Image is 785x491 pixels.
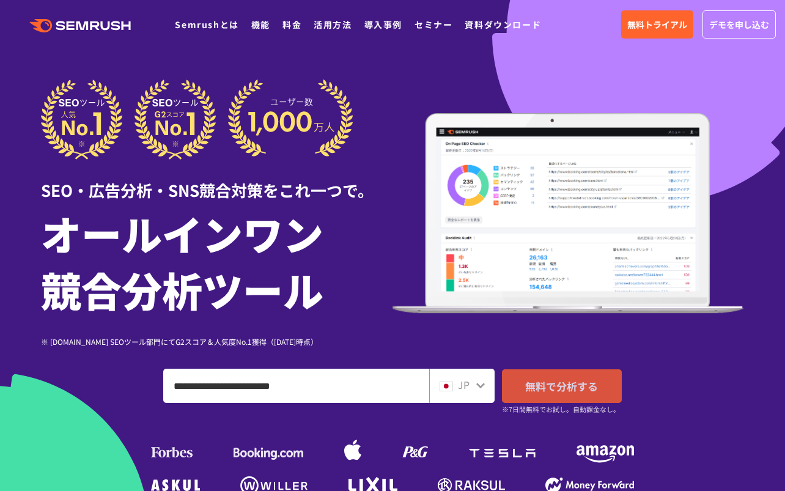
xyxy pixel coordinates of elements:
a: 機能 [251,18,270,31]
a: デモを申し込む [702,10,776,39]
a: 料金 [282,18,301,31]
a: 無料トライアル [621,10,693,39]
span: JP [458,377,470,392]
span: 無料トライアル [627,18,687,31]
a: 資料ダウンロード [465,18,541,31]
a: 導入事例 [364,18,402,31]
input: ドメイン、キーワードまたはURLを入力してください [164,369,429,402]
small: ※7日間無料でお試し。自動課金なし。 [502,404,620,415]
span: 無料で分析する [525,378,598,394]
a: 無料で分析する [502,369,622,403]
span: デモを申し込む [709,18,769,31]
div: ※ [DOMAIN_NAME] SEOツール部門にてG2スコア＆人気度No.1獲得（[DATE]時点） [41,336,392,347]
h1: オールインワン 競合分析ツール [41,205,392,317]
a: Semrushとは [175,18,238,31]
div: SEO・広告分析・SNS競合対策をこれ一つで。 [41,160,392,202]
a: セミナー [415,18,452,31]
a: 活用方法 [314,18,352,31]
